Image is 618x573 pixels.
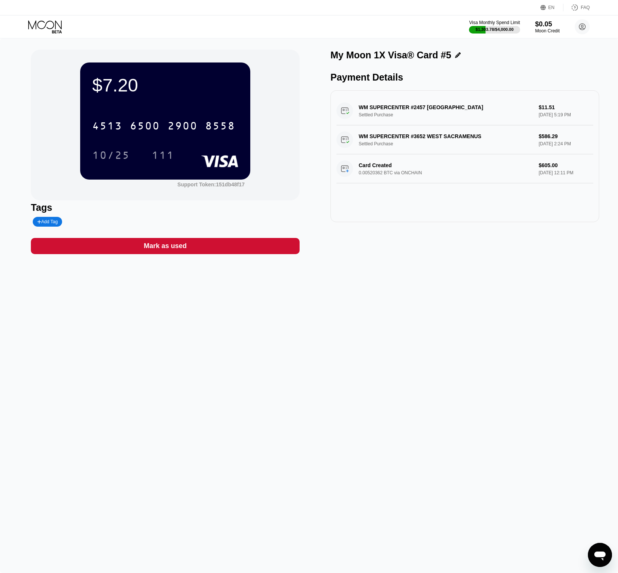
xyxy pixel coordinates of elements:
[205,121,235,133] div: 8558
[469,20,520,34] div: Visa Monthly Spend Limit$1,303.78/$4,000.00
[177,181,245,187] div: Support Token: 151db48f17
[92,121,122,133] div: 4513
[330,50,451,61] div: My Moon 1X Visa® Card #5
[476,27,514,32] div: $1,303.78 / $4,000.00
[563,4,590,11] div: FAQ
[88,116,240,135] div: 4513650029008558
[31,202,300,213] div: Tags
[152,150,174,162] div: 111
[535,28,560,34] div: Moon Credit
[540,4,563,11] div: EN
[177,181,245,187] div: Support Token:151db48f17
[37,219,58,224] div: Add Tag
[330,72,599,83] div: Payment Details
[548,5,555,10] div: EN
[167,121,198,133] div: 2900
[130,121,160,133] div: 6500
[535,20,560,28] div: $0.05
[144,242,187,250] div: Mark as used
[535,20,560,34] div: $0.05Moon Credit
[31,238,300,254] div: Mark as used
[581,5,590,10] div: FAQ
[33,217,62,227] div: Add Tag
[469,20,520,25] div: Visa Monthly Spend Limit
[87,146,135,165] div: 10/25
[92,150,130,162] div: 10/25
[146,146,180,165] div: 111
[92,75,238,96] div: $7.20
[588,543,612,567] iframe: Button to launch messaging window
